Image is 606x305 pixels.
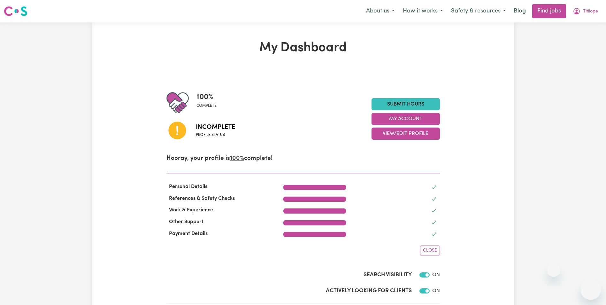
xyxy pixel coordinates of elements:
[166,40,440,56] h1: My Dashboard
[230,155,244,161] u: 100%
[583,8,598,15] span: Titilope
[166,207,216,213] span: Work & Experience
[532,4,566,18] a: Find jobs
[372,113,440,125] button: My Account
[432,272,440,278] span: ON
[447,4,510,18] button: Safety & resources
[423,248,437,253] span: Close
[510,4,530,18] a: Blog
[196,103,217,109] span: complete
[569,4,602,18] button: My Account
[364,271,412,279] label: Search Visibility
[362,4,399,18] button: About us
[196,122,235,132] span: Incomplete
[166,196,237,201] span: References & Safety Checks
[399,4,447,18] button: How it works
[166,231,210,236] span: Payment Details
[372,128,440,140] button: View/Edit Profile
[326,287,412,295] label: Actively Looking for Clients
[432,288,440,293] span: ON
[580,279,601,300] iframe: Button to launch messaging window
[372,98,440,110] a: Submit Hours
[166,219,206,224] span: Other Support
[420,246,440,255] button: Close
[166,154,440,163] p: Hooray, your profile is complete!
[4,4,27,19] a: Careseekers logo
[196,91,217,103] span: 100 %
[4,5,27,17] img: Careseekers logo
[196,91,222,114] div: Profile completeness: 100%
[196,132,235,138] span: Profile status
[547,264,560,277] iframe: Close message
[166,184,210,189] span: Personal Details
